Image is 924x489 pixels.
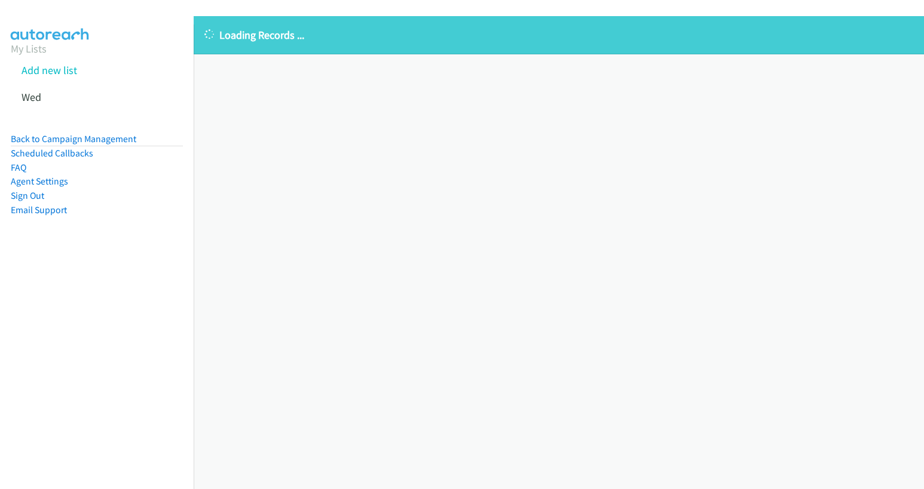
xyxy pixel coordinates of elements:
[11,190,44,201] a: Sign Out
[11,147,93,159] a: Scheduled Callbacks
[11,204,67,216] a: Email Support
[11,42,47,56] a: My Lists
[22,63,77,77] a: Add new list
[11,133,136,144] a: Back to Campaign Management
[22,90,41,104] a: Wed
[11,176,68,187] a: Agent Settings
[11,162,26,173] a: FAQ
[204,27,913,43] p: Loading Records ...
